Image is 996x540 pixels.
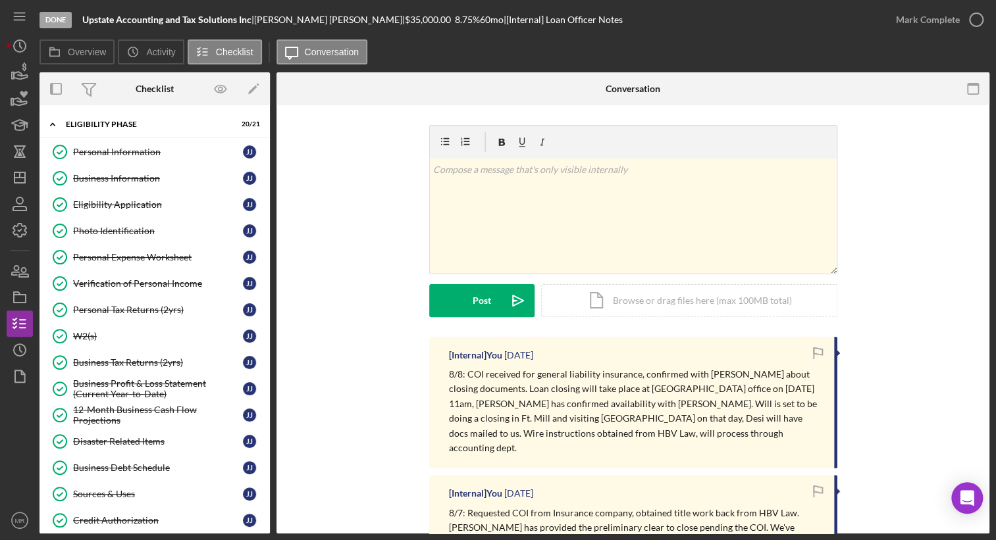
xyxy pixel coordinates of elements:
[46,402,263,428] a: 12-Month Business Cash Flow ProjectionsJJ
[118,39,184,64] button: Activity
[73,252,243,262] div: Personal Expense Worksheet
[243,408,256,422] div: J J
[216,47,253,57] label: Checklist
[39,39,115,64] button: Overview
[46,244,263,270] a: Personal Expense WorksheetJJ
[46,376,263,402] a: Business Profit & Loss Statement (Current Year-to-Date)JJ
[473,284,491,317] div: Post
[504,350,533,360] time: 2025-08-08 12:21
[46,481,263,507] a: Sources & UsesJJ
[188,39,262,64] button: Checklist
[46,428,263,454] a: Disaster Related ItemsJJ
[68,47,106,57] label: Overview
[243,435,256,448] div: J J
[73,173,243,184] div: Business Information
[66,120,227,128] div: Eligibility Phase
[254,14,405,25] div: [PERSON_NAME] [PERSON_NAME] |
[73,226,243,236] div: Photo Identification
[243,487,256,501] div: J J
[73,405,243,426] div: 12-Month Business Cash Flow Projections
[455,14,480,25] div: 8.75 %
[480,14,504,25] div: 60 mo
[73,378,243,399] div: Business Profit & Loss Statement (Current Year-to-Date)
[73,147,243,157] div: Personal Information
[73,331,243,341] div: W2(s)
[46,191,263,218] a: Eligibility ApplicationJJ
[504,488,533,499] time: 2025-08-07 12:52
[243,382,256,395] div: J J
[243,198,256,211] div: J J
[606,84,660,94] div: Conversation
[15,517,25,524] text: MR
[7,507,33,533] button: MR
[243,224,256,237] div: J J
[243,303,256,316] div: J J
[243,172,256,185] div: J J
[73,357,243,368] div: Business Tax Returns (2yrs)
[951,482,983,514] div: Open Intercom Messenger
[46,218,263,244] a: Photo IdentificationJJ
[46,165,263,191] a: Business InformationJJ
[883,7,989,33] button: Mark Complete
[82,14,251,25] b: Upstate Accounting and Tax Solutions Inc
[82,14,254,25] div: |
[405,14,455,25] div: $35,000.00
[73,278,243,289] div: Verification of Personal Income
[243,514,256,527] div: J J
[73,436,243,447] div: Disaster Related Items
[136,84,174,94] div: Checklist
[243,330,256,343] div: J J
[243,251,256,264] div: J J
[243,145,256,159] div: J J
[73,515,243,526] div: Credit Authorization
[243,277,256,290] div: J J
[73,462,243,473] div: Business Debt Schedule
[429,284,535,317] button: Post
[449,367,821,455] p: 8/8: COI received for general liability insurance, confirmed with [PERSON_NAME] about closing doc...
[46,454,263,481] a: Business Debt ScheduleJJ
[39,12,72,28] div: Done
[73,305,243,315] div: Personal Tax Returns (2yrs)
[73,199,243,210] div: Eligibility Application
[146,47,175,57] label: Activity
[46,349,263,376] a: Business Tax Returns (2yrs)JJ
[243,461,256,474] div: J J
[305,47,359,57] label: Conversation
[243,356,256,369] div: J J
[46,507,263,533] a: Credit AuthorizationJJ
[276,39,368,64] button: Conversation
[449,488,502,499] div: [Internal] You
[46,323,263,349] a: W2(s)JJ
[46,297,263,323] a: Personal Tax Returns (2yrs)JJ
[46,270,263,297] a: Verification of Personal IncomeJJ
[46,139,263,165] a: Personal InformationJJ
[236,120,260,128] div: 20 / 21
[449,350,502,360] div: [Internal] You
[896,7,960,33] div: Mark Complete
[504,14,623,25] div: | [Internal] Loan Officer Notes
[73,489,243,499] div: Sources & Uses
